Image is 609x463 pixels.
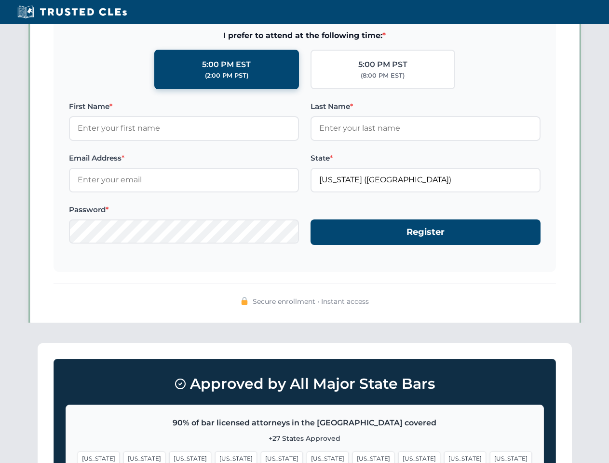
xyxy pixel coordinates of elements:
[69,101,299,112] label: First Name
[311,101,541,112] label: Last Name
[358,58,407,71] div: 5:00 PM PST
[253,296,369,307] span: Secure enrollment • Instant access
[205,71,248,81] div: (2:00 PM PST)
[241,297,248,305] img: 🔒
[78,417,532,429] p: 90% of bar licensed attorneys in the [GEOGRAPHIC_DATA] covered
[69,168,299,192] input: Enter your email
[78,433,532,444] p: +27 States Approved
[14,5,130,19] img: Trusted CLEs
[311,168,541,192] input: Kentucky (KY)
[69,116,299,140] input: Enter your first name
[69,29,541,42] span: I prefer to attend at the following time:
[202,58,251,71] div: 5:00 PM EST
[69,152,299,164] label: Email Address
[311,219,541,245] button: Register
[66,371,544,397] h3: Approved by All Major State Bars
[311,116,541,140] input: Enter your last name
[361,71,405,81] div: (8:00 PM EST)
[311,152,541,164] label: State
[69,204,299,216] label: Password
